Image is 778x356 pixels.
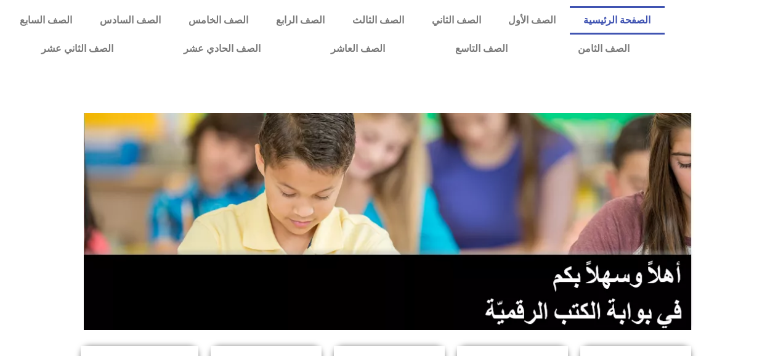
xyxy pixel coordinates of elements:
[420,35,543,63] a: الصف التاسع
[570,6,665,35] a: الصفحة الرئيسية
[6,6,86,35] a: الصف السابع
[6,35,148,63] a: الصف الثاني عشر
[86,6,175,35] a: الصف السادس
[543,35,665,63] a: الصف الثامن
[148,35,296,63] a: الصف الحادي عشر
[418,6,495,35] a: الصف الثاني
[175,6,262,35] a: الصف الخامس
[296,35,420,63] a: الصف العاشر
[338,6,418,35] a: الصف الثالث
[262,6,339,35] a: الصف الرابع
[495,6,570,35] a: الصف الأول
